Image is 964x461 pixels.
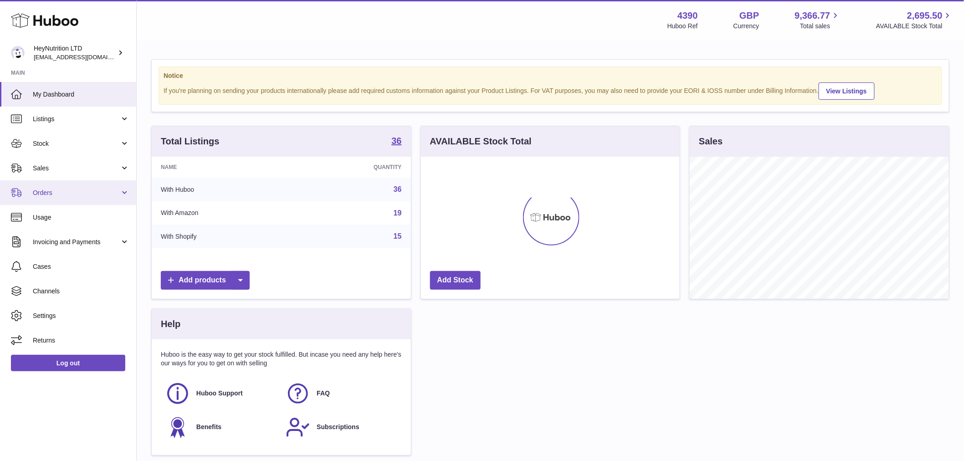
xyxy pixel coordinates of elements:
strong: 36 [391,136,401,145]
span: Cases [33,262,129,271]
span: Usage [33,213,129,222]
span: AVAILABLE Stock Total [876,22,953,31]
span: Stock [33,139,120,148]
a: 19 [394,209,402,217]
td: With Huboo [152,178,293,201]
a: Huboo Support [165,381,277,406]
div: Huboo Ref [667,22,698,31]
td: With Amazon [152,201,293,225]
a: 2,695.50 AVAILABLE Stock Total [876,10,953,31]
a: Benefits [165,415,277,440]
a: 9,366.77 Total sales [795,10,841,31]
span: My Dashboard [33,90,129,99]
span: 2,695.50 [907,10,943,22]
a: Add products [161,271,250,290]
a: Add Stock [430,271,481,290]
span: Benefits [196,423,221,431]
img: info@heynutrition.com [11,46,25,60]
a: FAQ [286,381,397,406]
span: FAQ [317,389,330,398]
a: 36 [394,185,402,193]
th: Name [152,157,293,178]
span: Total sales [800,22,841,31]
span: Subscriptions [317,423,359,431]
strong: GBP [739,10,759,22]
h3: Help [161,318,180,330]
span: Channels [33,287,129,296]
span: Huboo Support [196,389,243,398]
a: Log out [11,355,125,371]
div: Currency [733,22,759,31]
h3: Total Listings [161,135,220,148]
a: 36 [391,136,401,147]
a: View Listings [819,82,875,100]
span: Returns [33,336,129,345]
h3: Sales [699,135,723,148]
th: Quantity [293,157,410,178]
span: Listings [33,115,120,123]
div: If you're planning on sending your products internationally please add required customs informati... [164,81,937,100]
span: 9,366.77 [795,10,831,22]
span: Sales [33,164,120,173]
span: [EMAIL_ADDRESS][DOMAIN_NAME] [34,53,134,61]
strong: 4390 [677,10,698,22]
span: Invoicing and Payments [33,238,120,246]
td: With Shopify [152,225,293,248]
a: 15 [394,232,402,240]
span: Settings [33,312,129,320]
div: HeyNutrition LTD [34,44,116,61]
strong: Notice [164,72,937,80]
span: Orders [33,189,120,197]
a: Subscriptions [286,415,397,440]
h3: AVAILABLE Stock Total [430,135,532,148]
p: Huboo is the easy way to get your stock fulfilled. But incase you need any help here's our ways f... [161,350,402,368]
